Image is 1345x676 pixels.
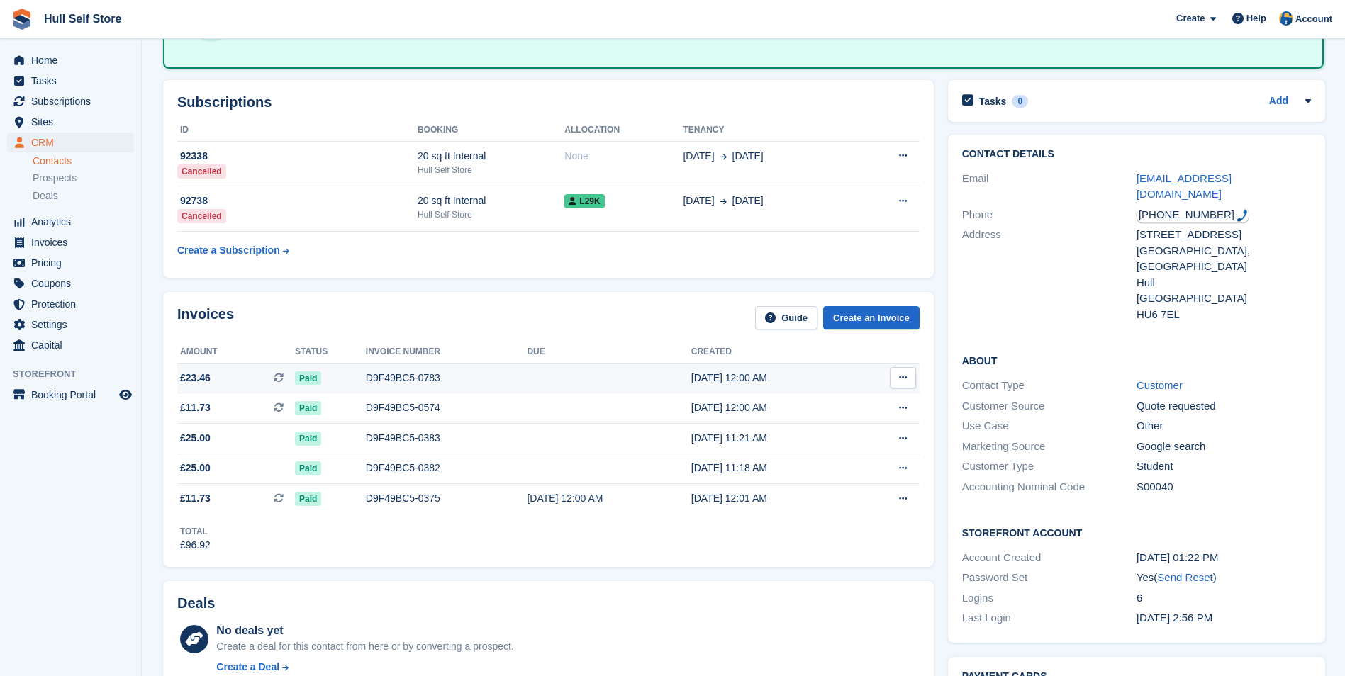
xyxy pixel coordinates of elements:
[962,378,1137,394] div: Contact Type
[962,171,1137,203] div: Email
[1269,94,1288,110] a: Add
[31,253,116,273] span: Pricing
[31,112,116,132] span: Sites
[216,639,513,654] div: Create a deal for this contact from here or by converting a prospect.
[31,385,116,405] span: Booking Portal
[962,353,1311,367] h2: About
[1237,209,1248,222] img: hfpfyWBK5wQHBAGPgDf9c6qAYOxxMAAAAASUVORK5CYII=
[691,461,855,475] div: [DATE] 11:18 AM
[527,491,691,506] div: [DATE] 12:00 AM
[31,50,116,70] span: Home
[691,371,855,385] div: [DATE] 12:00 AM
[691,400,855,415] div: [DATE] 12:00 AM
[7,232,134,252] a: menu
[180,371,211,385] span: £23.46
[962,570,1137,586] div: Password Set
[295,401,321,415] span: Paid
[962,610,1137,626] div: Last Login
[180,491,211,506] span: £11.73
[418,149,564,164] div: 20 sq ft Internal
[527,341,691,364] th: Due
[962,439,1137,455] div: Marketing Source
[7,212,134,232] a: menu
[962,525,1311,539] h2: Storefront Account
[295,432,321,446] span: Paid
[755,306,817,329] a: Guide
[7,274,134,293] a: menu
[1137,207,1249,223] div: Call: +447455021079
[33,189,58,203] span: Deals
[7,112,134,132] a: menu
[117,386,134,403] a: Preview store
[31,232,116,252] span: Invoices
[1137,307,1311,323] div: HU6 7EL
[180,461,211,475] span: £25.00
[1137,479,1311,495] div: S00040
[1137,227,1311,243] div: [STREET_ADDRESS]
[962,398,1137,415] div: Customer Source
[177,149,418,164] div: 92338
[962,418,1137,434] div: Use Case
[1157,571,1212,583] a: Send Reset
[295,341,366,364] th: Status
[295,371,321,385] span: Paid
[7,294,134,314] a: menu
[962,149,1311,160] h2: Contact Details
[691,491,855,506] div: [DATE] 12:01 AM
[1137,570,1311,586] div: Yes
[216,622,513,639] div: No deals yet
[177,306,234,329] h2: Invoices
[366,491,528,506] div: D9F49BC5-0375
[177,193,418,208] div: 92738
[180,431,211,446] span: £25.00
[683,149,714,164] span: [DATE]
[691,341,855,364] th: Created
[7,335,134,355] a: menu
[962,479,1137,495] div: Accounting Nominal Code
[31,335,116,355] span: Capital
[1137,275,1311,291] div: Hull
[295,492,321,506] span: Paid
[366,400,528,415] div: D9F49BC5-0574
[683,193,714,208] span: [DATE]
[13,367,141,381] span: Storefront
[1137,550,1311,566] div: [DATE] 01:22 PM
[33,154,134,168] a: Contacts
[177,243,280,258] div: Create a Subscription
[31,315,116,334] span: Settings
[7,50,134,70] a: menu
[7,91,134,111] a: menu
[1137,379,1183,391] a: Customer
[418,193,564,208] div: 20 sq ft Internal
[7,385,134,405] a: menu
[7,253,134,273] a: menu
[31,91,116,111] span: Subscriptions
[33,171,134,186] a: Prospects
[33,171,77,185] span: Prospects
[1137,418,1311,434] div: Other
[216,660,279,675] div: Create a Deal
[366,461,528,475] div: D9F49BC5-0382
[366,371,528,385] div: D9F49BC5-0783
[962,590,1137,607] div: Logins
[31,133,116,152] span: CRM
[177,237,289,264] a: Create a Subscription
[366,431,528,446] div: D9F49BC5-0383
[1137,612,1212,624] time: 2025-07-04 13:56:21 UTC
[7,315,134,334] a: menu
[1137,590,1311,607] div: 6
[683,119,855,142] th: Tenancy
[1176,11,1205,26] span: Create
[564,119,683,142] th: Allocation
[31,274,116,293] span: Coupons
[823,306,920,329] a: Create an Invoice
[38,7,127,30] a: Hull Self Store
[11,9,33,30] img: stora-icon-8386f47178a22dfd0bd8f6a31ec36ba5ce8667c1dd55bd0f319d3a0aa187defe.svg
[31,294,116,314] span: Protection
[177,341,295,364] th: Amount
[31,71,116,91] span: Tasks
[1137,243,1311,275] div: [GEOGRAPHIC_DATA], [GEOGRAPHIC_DATA]
[418,208,564,221] div: Hull Self Store
[962,550,1137,566] div: Account Created
[962,207,1137,223] div: Phone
